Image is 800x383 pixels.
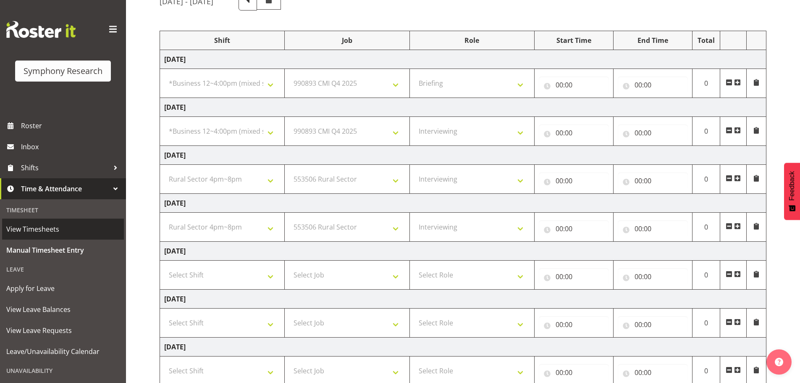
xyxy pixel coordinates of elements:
input: Click to select... [539,220,609,237]
input: Click to select... [618,268,688,285]
div: Unavailability [2,362,124,379]
input: Click to select... [618,124,688,141]
td: [DATE] [160,338,766,357]
div: Shift [164,35,280,45]
input: Click to select... [539,172,609,189]
span: Leave/Unavailability Calendar [6,345,120,358]
span: Roster [21,119,122,132]
input: Click to select... [539,364,609,381]
td: 0 [692,165,720,194]
td: 0 [692,213,720,242]
span: Feedback [788,171,796,201]
div: Leave [2,261,124,278]
span: Shifts [21,161,109,174]
span: Apply for Leave [6,282,120,295]
input: Click to select... [618,316,688,333]
td: 0 [692,309,720,338]
div: Total [697,35,716,45]
div: Start Time [539,35,609,45]
button: Feedback - Show survey [784,163,800,220]
input: Click to select... [618,172,688,189]
a: Apply for Leave [2,278,124,299]
img: help-xxl-2.png [775,358,783,366]
input: Click to select... [539,77,609,93]
span: Inbox [21,140,122,153]
input: Click to select... [539,124,609,141]
input: Click to select... [539,268,609,285]
input: Click to select... [539,316,609,333]
td: [DATE] [160,98,766,117]
a: View Leave Requests [2,320,124,341]
a: View Timesheets [2,219,124,240]
td: 0 [692,69,720,98]
div: End Time [618,35,688,45]
span: View Timesheets [6,223,120,235]
div: Job [289,35,405,45]
td: [DATE] [160,242,766,261]
td: [DATE] [160,290,766,309]
td: [DATE] [160,146,766,165]
span: Manual Timesheet Entry [6,244,120,256]
td: 0 [692,117,720,146]
input: Click to select... [618,77,688,93]
input: Click to select... [618,364,688,381]
a: View Leave Balances [2,299,124,320]
td: [DATE] [160,194,766,213]
td: 0 [692,261,720,290]
span: Time & Attendance [21,182,109,195]
input: Click to select... [618,220,688,237]
td: [DATE] [160,50,766,69]
div: Timesheet [2,201,124,219]
div: Symphony Research [24,65,102,77]
a: Leave/Unavailability Calendar [2,341,124,362]
div: Role [414,35,530,45]
a: Manual Timesheet Entry [2,240,124,261]
span: View Leave Balances [6,303,120,316]
span: View Leave Requests [6,324,120,337]
img: Rosterit website logo [6,21,76,38]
